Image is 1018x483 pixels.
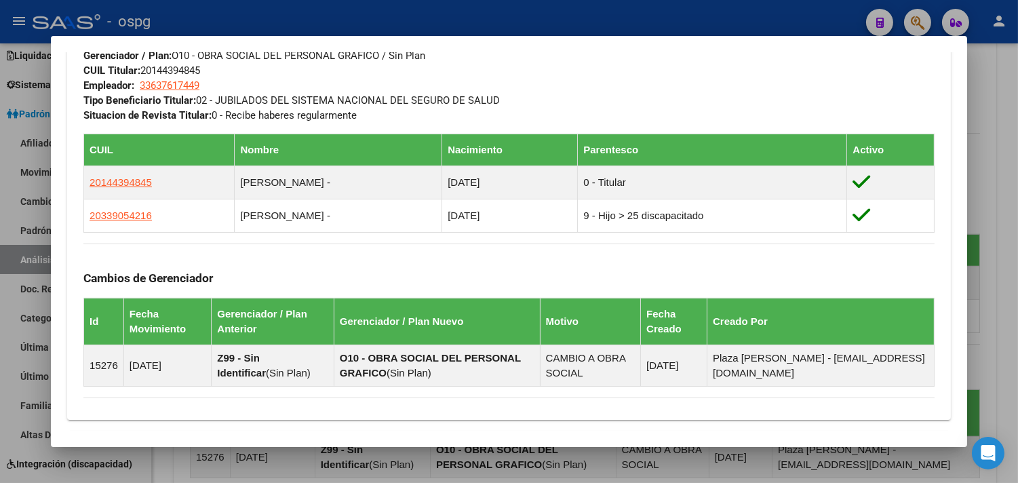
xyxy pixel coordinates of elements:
th: Activo [847,134,935,166]
td: [DATE] [641,345,707,386]
td: [DATE] [442,199,578,232]
th: Nombre [235,134,442,166]
span: O10 - OBRA SOCIAL DEL PERSONAL GRAFICO / Sin Plan [83,50,425,62]
th: Nacimiento [442,134,578,166]
strong: Tipo Beneficiario Titular: [83,94,196,107]
strong: Z99 - Sin Identificar [217,352,266,379]
span: Sin Plan [269,367,307,379]
td: 15276 [84,345,124,386]
td: ( ) [334,345,540,386]
th: Parentesco [578,134,847,166]
th: Gerenciador / Plan Anterior [212,298,334,345]
td: 0 - Titular [578,166,847,199]
td: [PERSON_NAME] - [235,199,442,232]
th: CUIL [84,134,235,166]
th: Gerenciador / Plan Nuevo [334,298,540,345]
th: Motivo [540,298,641,345]
span: 20144394845 [90,176,152,188]
h3: Cambios de Gerenciador [83,271,935,286]
td: 9 - Hijo > 25 discapacitado [578,199,847,232]
span: Sin Plan [390,367,428,379]
span: 20144394845 [83,64,200,77]
td: ( ) [212,345,334,386]
td: Plaza [PERSON_NAME] - [EMAIL_ADDRESS][DOMAIN_NAME] [707,345,935,386]
td: [PERSON_NAME] - [235,166,442,199]
span: 02 - JUBILADOS DEL SISTEMA NACIONAL DEL SEGURO DE SALUD [83,94,500,107]
span: 20339054216 [90,210,152,221]
strong: Empleador: [83,79,134,92]
strong: Situacion de Revista Titular: [83,109,212,121]
td: CAMBIO A OBRA SOCIAL [540,345,641,386]
th: Creado Por [707,298,935,345]
strong: Gerenciador / Plan: [83,50,172,62]
span: 0 - Recibe haberes regularmente [83,109,357,121]
div: Open Intercom Messenger [972,437,1004,469]
strong: CUIL Titular: [83,64,140,77]
td: [DATE] [442,166,578,199]
th: Id [84,298,124,345]
th: Fecha Movimiento [123,298,212,345]
th: Fecha Creado [641,298,707,345]
span: 33637617449 [140,79,199,92]
strong: O10 - OBRA SOCIAL DEL PERSONAL GRAFICO [340,352,521,379]
td: [DATE] [123,345,212,386]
